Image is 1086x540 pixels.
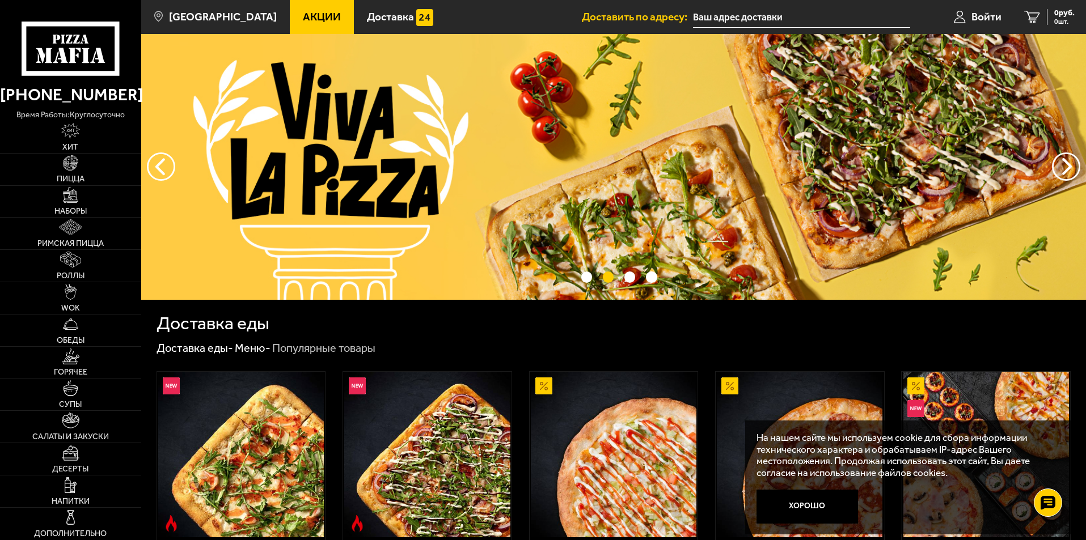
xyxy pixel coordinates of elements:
[721,377,738,394] img: Акционный
[716,372,884,537] a: АкционныйПепперони 25 см (толстое с сыром)
[581,271,592,282] button: точки переключения
[531,372,696,537] img: Аль-Шам 25 см (тонкое тесто)
[582,11,693,22] span: Доставить по адресу:
[57,175,84,183] span: Пицца
[693,7,910,28] input: Ваш адрес доставки
[57,337,84,345] span: Обеды
[157,314,269,333] h1: Доставка еды
[1054,18,1075,25] span: 0 шт.
[530,372,698,537] a: АкционныйАль-Шам 25 см (тонкое тесто)
[32,433,109,441] span: Салаты и закуски
[54,207,87,215] span: Наборы
[349,515,366,532] img: Острое блюдо
[603,271,614,282] button: точки переключения
[907,377,924,394] img: Акционный
[535,377,552,394] img: Акционный
[52,498,90,505] span: Напитки
[907,400,924,417] img: Новинка
[343,372,512,537] a: НовинкаОстрое блюдоРимская с мясным ассорти
[1054,9,1075,17] span: 0 руб.
[157,341,233,355] a: Доставка еды-
[57,272,84,280] span: Роллы
[349,377,366,394] img: Новинка
[52,465,88,473] span: Десерты
[303,11,341,22] span: Акции
[158,372,324,537] img: Римская с креветками
[147,152,175,181] button: следующий
[903,372,1069,537] img: Всё включено
[971,11,1002,22] span: Войти
[37,240,104,248] span: Римская пицца
[1052,152,1080,181] button: предыдущий
[416,9,433,26] img: 15daf4d41897b9f0e9f617042186c801.svg
[163,515,180,532] img: Острое блюдо
[61,304,80,312] span: WOK
[757,432,1053,479] p: На нашем сайте мы используем cookie для сбора информации технического характера и обрабатываем IP...
[59,401,82,409] span: Супы
[646,271,657,282] button: точки переключения
[367,11,414,22] span: Доставка
[62,143,78,151] span: Хит
[163,377,180,394] img: Новинка
[624,271,635,282] button: точки переключения
[169,11,277,22] span: [GEOGRAPHIC_DATA]
[902,372,1070,537] a: АкционныйНовинкаВсё включено
[717,372,882,537] img: Пепперони 25 см (толстое с сыром)
[757,490,859,524] button: Хорошо
[272,341,375,356] div: Популярные товары
[235,341,271,355] a: Меню-
[157,372,326,537] a: НовинкаОстрое блюдоРимская с креветками
[344,372,510,537] img: Римская с мясным ассорти
[34,530,107,538] span: Дополнительно
[54,368,87,376] span: Горячее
